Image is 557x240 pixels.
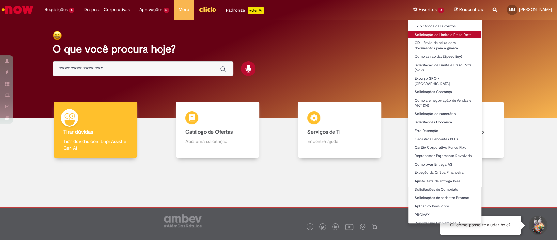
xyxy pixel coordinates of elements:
[454,7,483,13] a: Rascunhos
[408,20,482,224] ul: Favoritos
[408,31,481,39] a: Solicitação de Limite e Prazo Rota
[440,216,521,235] div: Oi, como posso te ajudar hoje?
[307,129,341,135] b: Serviços de TI
[308,226,312,229] img: logo_footer_facebook.png
[34,102,156,158] a: Tirar dúvidas Tirar dúvidas com Lupi Assist e Gen Ai
[408,194,481,201] a: Solicitações de cadastro Promax
[63,129,93,135] b: Tirar dúvidas
[408,136,481,143] a: Cadastros Pendentes BEES
[408,23,481,30] a: Exibir todos os Favoritos
[139,7,162,13] span: Aprovações
[164,8,169,13] span: 5
[509,8,515,12] span: MM
[408,169,481,176] a: Exceção da Crítica Financeira
[408,178,481,185] a: Ajuste Data de entrega Bees
[408,88,481,96] a: Solicitações Cobrança
[372,224,378,230] img: logo_footer_naosei.png
[53,43,504,55] h2: O que você procura hoje?
[408,40,481,52] a: GD - Envio de caixa com documentos para a guarda
[248,7,264,14] p: +GenAi
[84,7,130,13] span: Despesas Corporativas
[63,138,128,151] p: Tirar dúvidas com Lupi Assist e Gen Ai
[408,152,481,160] a: Reprocessar Pagamento Devolvido
[418,7,436,13] span: Favoritos
[185,129,233,135] b: Catálogo de Ofertas
[156,102,278,158] a: Catálogo de Ofertas Abra uma solicitação
[279,102,401,158] a: Serviços de TI Encontre ajuda
[321,226,324,229] img: logo_footer_twitter.png
[528,216,547,235] button: Iniciar Conversa de Suporte
[334,225,337,229] img: logo_footer_linkedin.png
[408,211,481,218] a: PROMAX
[345,222,353,231] img: logo_footer_youtube.png
[408,75,481,87] a: Expurgo SPO - [GEOGRAPHIC_DATA]
[1,3,34,16] img: ServiceNow
[307,138,372,145] p: Encontre ajuda
[401,102,523,158] a: Base de Conhecimento Consulte e aprenda
[438,8,444,13] span: 21
[459,7,483,13] span: Rascunhos
[408,119,481,126] a: Solicitações Cobrança
[179,7,189,13] span: More
[360,224,365,230] img: logo_footer_workplace.png
[408,62,481,74] a: Solicitação de Limite e Prazo Rota (Nova)
[45,7,68,13] span: Requisições
[408,127,481,135] a: Erro Retenção
[408,186,481,193] a: Solicitações de Comodato
[408,53,481,60] a: Compras rápidas (Speed Buy)
[519,7,552,12] span: [PERSON_NAME]
[185,138,250,145] p: Abra uma solicitação
[226,7,264,14] div: Padroniza
[408,144,481,151] a: Cartão Corporativo Fundo Fixo
[164,214,202,227] img: logo_footer_ambev_rotulo_gray.png
[408,161,481,168] a: Comprovar Entrega AS
[69,8,74,13] span: 4
[199,5,216,14] img: click_logo_yellow_360x200.png
[408,97,481,109] a: Compra e negociação de Vendas e MKT (S4)
[408,220,481,227] a: Reportar um Problema de TI
[53,31,62,40] img: happy-face.png
[408,110,481,118] a: Solicitação de numerário
[408,203,481,210] a: Aplicativo BeesForce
